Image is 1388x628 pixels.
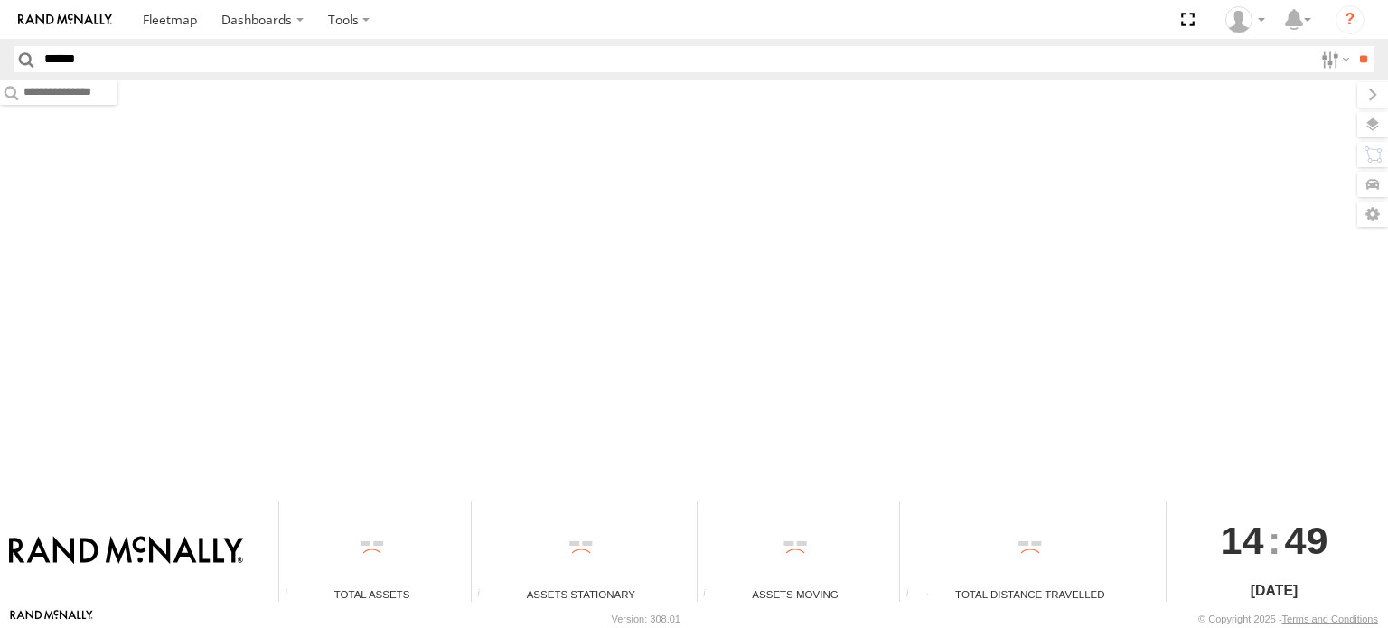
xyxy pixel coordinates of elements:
[10,610,93,628] a: Visit our Website
[1198,614,1378,624] div: © Copyright 2025 -
[1282,614,1378,624] a: Terms and Conditions
[1167,501,1381,579] div: :
[698,588,725,602] div: Total number of assets current in transit.
[18,14,112,26] img: rand-logo.svg
[1219,6,1271,33] div: Jose Goitia
[1285,501,1328,579] span: 49
[1336,5,1365,34] i: ?
[1314,46,1353,72] label: Search Filter Options
[900,588,927,602] div: Total distance travelled by all assets within specified date range and applied filters
[9,536,243,567] img: Rand McNally
[1357,202,1388,227] label: Map Settings
[279,588,306,602] div: Total number of Enabled Assets
[698,586,894,602] div: Assets Moving
[472,588,499,602] div: Total number of assets current stationary.
[1167,580,1381,602] div: [DATE]
[1221,501,1264,579] span: 14
[279,586,464,602] div: Total Assets
[900,586,1159,602] div: Total Distance Travelled
[612,614,680,624] div: Version: 308.01
[472,586,689,602] div: Assets Stationary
